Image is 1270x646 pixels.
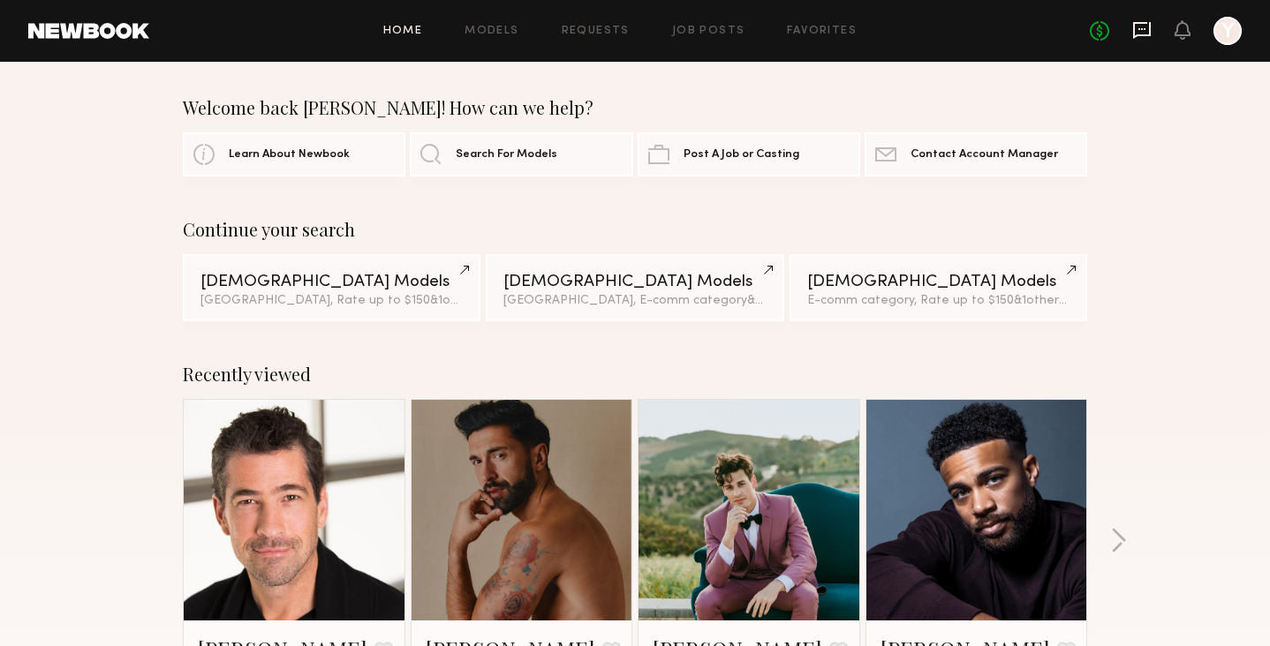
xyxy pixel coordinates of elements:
[503,274,766,290] div: [DEMOGRAPHIC_DATA] Models
[183,97,1087,118] div: Welcome back [PERSON_NAME]! How can we help?
[183,132,405,177] a: Learn About Newbook
[790,254,1087,321] a: [DEMOGRAPHIC_DATA] ModelsE-comm category, Rate up to $150&1other filter
[787,26,857,37] a: Favorites
[503,295,766,307] div: [GEOGRAPHIC_DATA], E-comm category
[410,132,632,177] a: Search For Models
[200,295,463,307] div: [GEOGRAPHIC_DATA], Rate up to $150
[562,26,630,37] a: Requests
[1014,295,1090,306] span: & 1 other filter
[865,132,1087,177] a: Contact Account Manager
[672,26,745,37] a: Job Posts
[747,295,832,306] span: & 2 other filter s
[807,295,1070,307] div: E-comm category, Rate up to $150
[183,219,1087,240] div: Continue your search
[383,26,423,37] a: Home
[911,149,1058,161] span: Contact Account Manager
[638,132,860,177] a: Post A Job or Casting
[430,295,506,306] span: & 1 other filter
[1213,17,1242,45] a: Y
[807,274,1070,290] div: [DEMOGRAPHIC_DATA] Models
[229,149,350,161] span: Learn About Newbook
[200,274,463,290] div: [DEMOGRAPHIC_DATA] Models
[465,26,518,37] a: Models
[183,364,1087,385] div: Recently viewed
[183,254,480,321] a: [DEMOGRAPHIC_DATA] Models[GEOGRAPHIC_DATA], Rate up to $150&1other filter
[684,149,799,161] span: Post A Job or Casting
[486,254,783,321] a: [DEMOGRAPHIC_DATA] Models[GEOGRAPHIC_DATA], E-comm category&2other filters
[456,149,557,161] span: Search For Models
